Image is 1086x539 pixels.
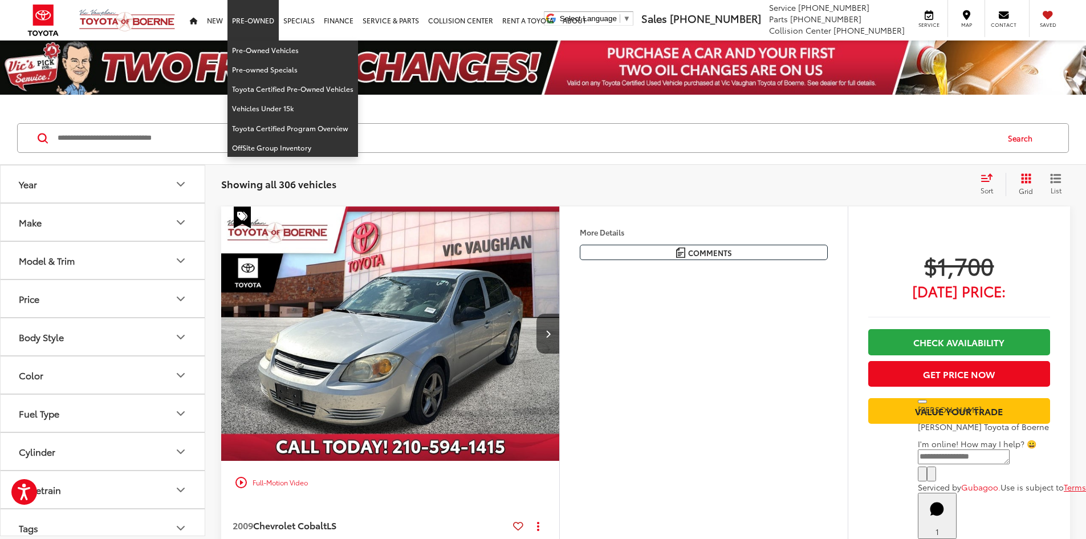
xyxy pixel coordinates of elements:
span: Map [954,21,979,29]
div: Tags [19,522,38,533]
span: List [1050,185,1061,195]
span: Special [234,206,251,228]
a: OffSite Group Inventory [227,138,358,157]
a: Vehicles Under 15k [227,99,358,118]
button: Close [918,400,927,403]
a: Toyota Certified Pre-Owned Vehicles [227,79,358,99]
button: Actions [528,516,548,536]
span: [DATE] Price: [868,285,1050,297]
button: PricePrice [1,280,206,317]
button: Get Price Now [868,361,1050,387]
span: Sales [641,11,667,26]
span: [PHONE_NUMBER] [798,2,869,13]
span: Use is subject to [1000,481,1064,493]
span: [PHONE_NUMBER] [670,11,761,26]
textarea: Type your message [918,449,1010,464]
a: Pre-Owned Vehicles [227,40,358,60]
span: Service [769,2,796,13]
span: ▼ [623,14,631,23]
div: Fuel Type [174,407,188,420]
button: Select sort value [975,173,1006,196]
span: Comments [688,248,732,258]
button: List View [1042,173,1070,196]
div: Body Style [19,331,64,342]
div: Make [19,217,42,228]
a: 2009 Chevrolet Cobalt LS2009 Chevrolet Cobalt LS2009 Chevrolet Cobalt LS2009 Chevrolet Cobalt LS [221,206,560,461]
span: Contact [991,21,1016,29]
div: Drivetrain [19,484,61,495]
span: Saved [1035,21,1060,29]
a: Value Your Trade [868,398,1050,424]
a: Terms [1064,481,1086,493]
a: Check Availability [868,329,1050,355]
button: DrivetrainDrivetrain [1,471,206,508]
span: Grid [1019,186,1033,196]
span: Collision Center [769,25,831,36]
div: Model & Trim [174,254,188,268]
h4: More Details [580,228,828,236]
a: 2009Chevrolet CobaltLS [233,519,509,532]
a: Toyota Certified Program Overview [227,119,358,138]
img: Comments [676,248,685,257]
button: Search [997,124,1049,152]
p: [PERSON_NAME] Toyota of Boerne [918,421,1086,432]
div: Model & Trim [19,255,75,266]
span: $1,700 [868,251,1050,279]
span: I'm online! How may I help? 😀 [918,438,1036,449]
div: Cylinder [174,445,188,459]
span: dropdown dots [537,521,539,530]
span: Parts [769,13,788,25]
span: Select Language [560,14,617,23]
img: 2009 Chevrolet Cobalt LS [221,206,560,461]
p: [PERSON_NAME] [918,404,1086,415]
button: Grid View [1006,173,1042,196]
img: Vic Vaughan Toyota of Boerne [79,9,176,32]
button: Fuel TypeFuel Type [1,395,206,432]
div: Price [19,293,39,304]
button: Body StyleBody Style [1,318,206,355]
button: Send Message [927,467,936,481]
span: Sort [981,185,993,195]
span: [PHONE_NUMBER] [790,13,861,25]
span: Showing all 306 vehicles [221,177,336,191]
span: LS [327,518,336,532]
span: 2009 [233,518,253,532]
button: Model & TrimModel & Trim [1,242,206,279]
div: Make [174,216,188,229]
a: Select Language​ [560,14,631,23]
button: YearYear [1,165,206,202]
button: Toggle Chat Window [918,493,957,539]
div: Drivetrain [174,483,188,497]
div: Body Style [174,330,188,344]
input: Search by Make, Model, or Keyword [56,124,997,152]
button: ColorColor [1,356,206,394]
span: Serviced by [918,481,961,493]
button: Chat with SMS [918,467,927,481]
a: Pre-owned Specials [227,60,358,79]
div: Cylinder [19,446,55,457]
span: 1 [935,526,939,537]
div: Price [174,292,188,306]
a: Gubagoo. [961,481,1000,493]
div: Color [19,370,43,380]
div: Year [19,179,37,189]
div: Fuel Type [19,408,59,419]
div: Tags [174,521,188,535]
div: Year [174,177,188,191]
button: MakeMake [1,204,206,241]
svg: Start Chat [922,495,952,524]
span: [PHONE_NUMBER] [833,25,905,36]
div: Color [174,368,188,382]
button: Next image [536,314,559,354]
div: Close[PERSON_NAME][PERSON_NAME] Toyota of BoerneI'm online! How may I help? 😀Type your messageCha... [918,392,1086,493]
button: CylinderCylinder [1,433,206,470]
span: Chevrolet Cobalt [253,518,327,532]
span: Service [916,21,942,29]
button: Comments [580,245,828,260]
div: 2009 Chevrolet Cobalt LS 0 [221,206,560,461]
